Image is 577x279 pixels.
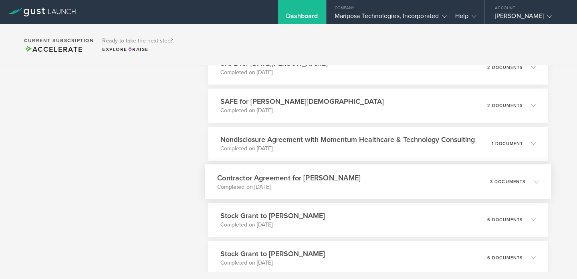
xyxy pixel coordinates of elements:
[102,38,173,44] h3: Ready to take the next step?
[487,65,523,70] p: 2 documents
[98,32,177,57] div: Ready to take the next step?ExploreRaise
[220,145,475,153] p: Completed on [DATE]
[220,69,328,77] p: Completed on [DATE]
[102,46,173,53] div: Explore
[492,142,523,146] p: 1 document
[24,38,94,43] h2: Current Subscription
[220,107,384,115] p: Completed on [DATE]
[127,46,149,52] span: Raise
[286,12,318,24] div: Dashboard
[217,183,361,191] p: Completed on [DATE]
[487,103,523,108] p: 2 documents
[220,96,384,107] h3: SAFE for [PERSON_NAME][DEMOGRAPHIC_DATA]
[220,221,325,229] p: Completed on [DATE]
[24,45,83,54] span: Accelerate
[335,12,439,24] div: Mariposa Technologies, Incorporated
[490,179,526,184] p: 3 documents
[455,12,476,24] div: Help
[220,259,325,267] p: Completed on [DATE]
[487,256,523,260] p: 6 documents
[495,12,563,24] div: [PERSON_NAME]
[487,218,523,222] p: 6 documents
[220,249,325,259] h3: Stock Grant to [PERSON_NAME]
[220,210,325,221] h3: Stock Grant to [PERSON_NAME]
[217,172,361,183] h3: Contractor Agreement for [PERSON_NAME]
[220,134,475,145] h3: Nondisclosure Agreement with Momentum Healthcare & Technology Consulting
